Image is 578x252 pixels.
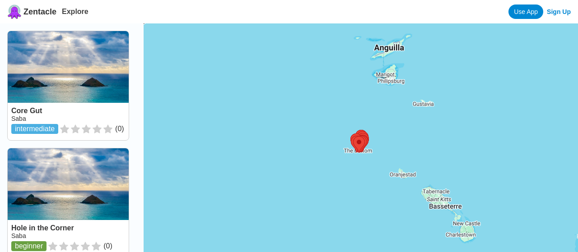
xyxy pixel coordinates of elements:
a: Zentacle logoZentacle [7,5,56,19]
a: Explore [62,8,89,15]
a: Use App [508,5,543,19]
img: Zentacle logo [7,5,22,19]
a: Sign Up [547,8,571,15]
span: Zentacle [23,7,56,17]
